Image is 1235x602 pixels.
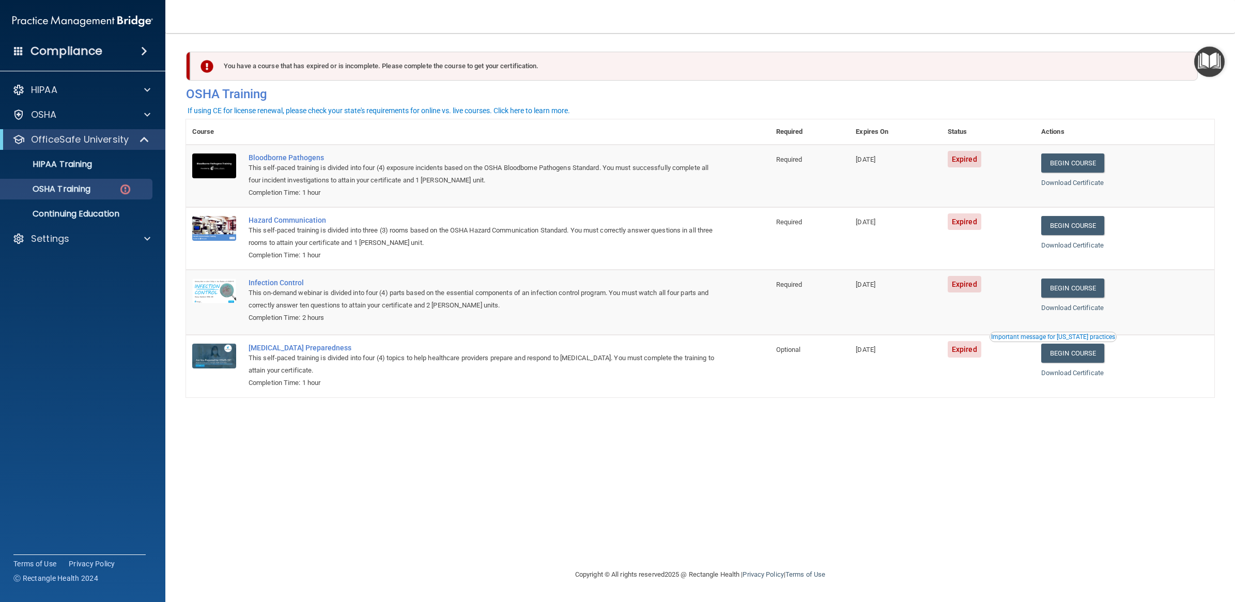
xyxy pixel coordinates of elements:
a: Download Certificate [1041,304,1104,312]
p: OfficeSafe University [31,133,129,146]
iframe: Drift Widget Chat Controller [1057,530,1223,570]
a: Bloodborne Pathogens [249,153,718,162]
p: HIPAA Training [7,159,92,169]
p: Continuing Education [7,209,148,219]
a: Privacy Policy [743,570,783,578]
span: Ⓒ Rectangle Health 2024 [13,573,98,583]
p: OSHA [31,109,57,121]
button: Read this if you are a dental practitioner in the state of CA [990,332,1117,342]
img: danger-circle.6113f641.png [119,183,132,196]
span: [DATE] [856,156,875,163]
span: Expired [948,341,981,358]
div: If using CE for license renewal, please check your state's requirements for online vs. live cours... [188,107,570,114]
div: This self-paced training is divided into four (4) exposure incidents based on the OSHA Bloodborne... [249,162,718,187]
span: Required [776,218,802,226]
span: [DATE] [856,281,875,288]
a: Download Certificate [1041,241,1104,249]
h4: OSHA Training [186,87,1214,101]
a: Infection Control [249,279,718,287]
a: Begin Course [1041,153,1104,173]
a: Terms of Use [13,559,56,569]
button: If using CE for license renewal, please check your state's requirements for online vs. live cours... [186,105,572,116]
p: OSHA Training [7,184,90,194]
th: Status [941,119,1035,145]
a: HIPAA [12,84,150,96]
a: OfficeSafe University [12,133,150,146]
span: Expired [948,213,981,230]
div: This on-demand webinar is divided into four (4) parts based on the essential components of an inf... [249,287,718,312]
div: This self-paced training is divided into four (4) topics to help healthcare providers prepare and... [249,352,718,377]
span: Expired [948,276,981,292]
div: Important message for [US_STATE] practices [991,334,1115,340]
span: Required [776,156,802,163]
a: [MEDICAL_DATA] Preparedness [249,344,718,352]
div: You have a course that has expired or is incomplete. Please complete the course to get your certi... [190,52,1198,81]
span: [DATE] [856,218,875,226]
th: Course [186,119,242,145]
div: This self-paced training is divided into three (3) rooms based on the OSHA Hazard Communication S... [249,224,718,249]
button: Open Resource Center [1194,47,1225,77]
th: Required [770,119,850,145]
th: Expires On [850,119,941,145]
div: Completion Time: 1 hour [249,377,718,389]
a: Begin Course [1041,279,1104,298]
a: Begin Course [1041,216,1104,235]
span: [DATE] [856,346,875,353]
h4: Compliance [30,44,102,58]
div: Completion Time: 1 hour [249,249,718,261]
a: Privacy Policy [69,559,115,569]
span: Required [776,281,802,288]
a: Settings [12,233,150,245]
a: Begin Course [1041,344,1104,363]
a: Hazard Communication [249,216,718,224]
a: Terms of Use [785,570,825,578]
img: PMB logo [12,11,153,32]
p: HIPAA [31,84,57,96]
img: exclamation-circle-solid-danger.72ef9ffc.png [200,60,213,73]
div: Completion Time: 1 hour [249,187,718,199]
span: Optional [776,346,801,353]
a: OSHA [12,109,150,121]
div: Copyright © All rights reserved 2025 @ Rectangle Health | | [512,558,889,591]
p: Settings [31,233,69,245]
a: Download Certificate [1041,179,1104,187]
span: Expired [948,151,981,167]
div: Completion Time: 2 hours [249,312,718,324]
th: Actions [1035,119,1214,145]
a: Download Certificate [1041,369,1104,377]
